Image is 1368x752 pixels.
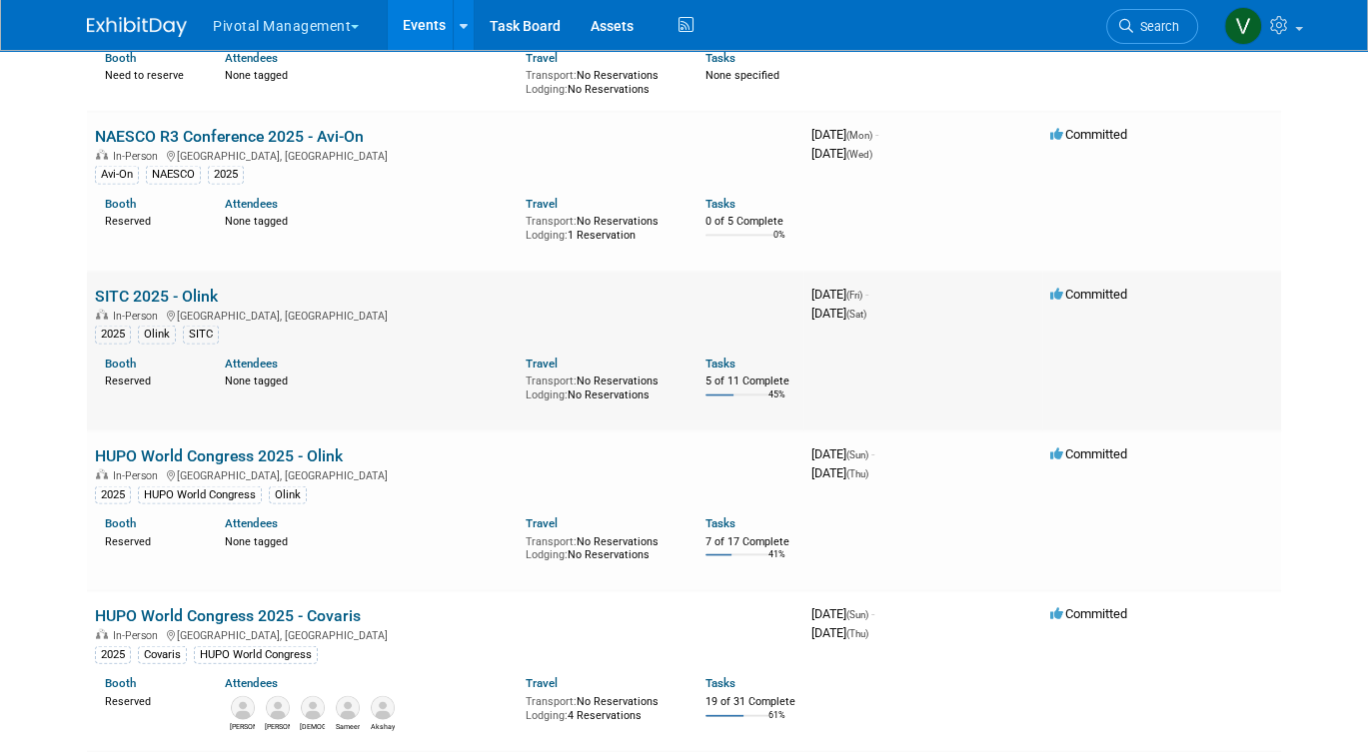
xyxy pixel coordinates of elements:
td: 41% [768,549,785,576]
a: Tasks [705,516,735,530]
a: Attendees [225,197,278,211]
td: 0% [773,230,785,257]
div: Akshay Dhingra [370,720,395,732]
span: [DATE] [811,146,872,161]
span: Transport: [526,695,577,708]
div: 2025 [95,326,131,344]
img: In-Person Event [96,150,108,160]
span: In-Person [113,310,164,323]
td: 45% [768,389,785,416]
div: Covaris [138,646,187,664]
span: (Sun) [846,609,868,620]
span: Transport: [526,215,577,228]
span: In-Person [113,469,164,482]
div: HUPO World Congress [138,486,262,504]
img: ExhibitDay [87,17,187,37]
img: In-Person Event [96,310,108,320]
img: Debadeep (Deb) Bhattacharyya, Ph.D. [301,696,325,720]
img: In-Person Event [96,629,108,639]
span: Committed [1050,287,1127,302]
a: Travel [526,357,558,371]
span: Lodging: [526,83,568,96]
a: Tasks [705,357,735,371]
div: Reserved [105,371,195,388]
div: 19 of 31 Complete [705,695,795,709]
img: Sameer Vasantgadkar [336,696,360,720]
div: [GEOGRAPHIC_DATA], [GEOGRAPHIC_DATA] [95,626,795,642]
div: [GEOGRAPHIC_DATA], [GEOGRAPHIC_DATA] [95,307,795,323]
div: None tagged [225,531,510,549]
div: Rob Brown [230,720,255,732]
div: SITC [183,326,219,344]
span: - [871,606,874,621]
a: Tasks [705,676,735,690]
span: - [875,127,878,142]
span: Search [1133,19,1179,34]
span: Committed [1050,127,1127,142]
img: Patricia Daggett [266,696,290,720]
div: Avi-On [95,166,139,184]
a: Booth [105,357,136,371]
span: Lodging: [526,709,568,722]
a: Tasks [705,51,735,65]
span: (Wed) [846,149,872,160]
img: In-Person Event [96,469,108,479]
div: No Reservations No Reservations [526,531,676,562]
span: Lodging: [526,229,568,242]
div: [GEOGRAPHIC_DATA], [GEOGRAPHIC_DATA] [95,147,795,163]
div: None tagged [225,371,510,388]
a: Attendees [225,357,278,371]
div: Olink [138,326,176,344]
div: Need to reserve [105,65,195,83]
div: None tagged [225,65,510,83]
a: Travel [526,676,558,690]
a: Attendees [225,51,278,65]
div: Reserved [105,531,195,549]
div: Sameer Vasantgadkar [335,720,360,732]
img: Valerie Weld [1224,7,1262,45]
span: [DATE] [811,306,866,321]
span: - [865,287,868,302]
span: In-Person [113,150,164,163]
div: HUPO World Congress [194,646,318,664]
span: [DATE] [811,287,868,302]
span: [DATE] [811,606,874,621]
img: Rob Brown [231,696,255,720]
span: None specified [705,69,779,82]
span: Transport: [526,535,577,548]
a: Travel [526,516,558,530]
div: No Reservations No Reservations [526,65,676,96]
a: HUPO World Congress 2025 - Covaris [95,606,361,625]
span: (Sun) [846,449,868,460]
a: Attendees [225,676,278,690]
a: NAESCO R3 Conference 2025 - Avi-On [95,127,364,146]
img: Akshay Dhingra [371,696,395,720]
a: Tasks [705,197,735,211]
span: Transport: [526,375,577,387]
div: Patricia Daggett [265,720,290,732]
a: Search [1106,9,1198,44]
div: 2025 [208,166,244,184]
div: Reserved [105,211,195,229]
div: 5 of 11 Complete [705,375,795,388]
span: [DATE] [811,465,868,480]
div: NAESCO [146,166,201,184]
div: 2025 [95,486,131,504]
td: 61% [768,710,785,737]
div: No Reservations No Reservations [526,371,676,401]
a: Booth [105,51,136,65]
a: Booth [105,197,136,211]
div: Debadeep (Deb) Bhattacharyya, Ph.D. [300,720,325,732]
span: [DATE] [811,127,878,142]
span: Committed [1050,606,1127,621]
span: Transport: [526,69,577,82]
div: No Reservations 4 Reservations [526,691,676,722]
a: HUPO World Congress 2025 - Olink [95,446,343,465]
span: (Sat) [846,309,866,320]
div: 2025 [95,646,131,664]
span: [DATE] [811,446,874,461]
span: (Thu) [846,468,868,479]
span: Lodging: [526,548,568,561]
span: Committed [1050,446,1127,461]
div: Olink [269,486,307,504]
